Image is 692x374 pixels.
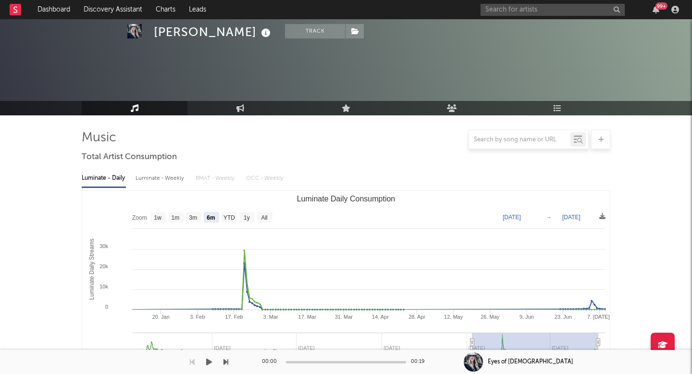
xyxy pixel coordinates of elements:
text: 6m [207,214,215,221]
text: 28. Apr [408,314,425,320]
span: Total Artist Consumption [82,151,177,163]
div: [PERSON_NAME] [154,24,273,40]
button: Track [285,24,345,38]
text: 23. Jun [555,314,572,320]
div: Luminate - Weekly [136,170,186,187]
text: 10k [99,284,108,289]
div: Luminate - Daily [82,170,126,187]
text: 30k [99,243,108,249]
text: Zoom [132,214,147,221]
text: [DATE] [503,214,521,221]
button: 99+ [653,6,659,13]
input: Search by song name or URL [469,136,570,144]
text: 17. Mar [298,314,317,320]
div: 00:00 [262,356,281,368]
text: All [261,214,267,221]
input: Search for artists [481,4,625,16]
text: 26. May [481,314,500,320]
text: 1y [244,214,250,221]
text: 3m [189,214,198,221]
div: Eyes of [DEMOGRAPHIC_DATA] [488,358,573,366]
text: 12. May [444,314,463,320]
text: 31. Mar [335,314,353,320]
text: Luminate Daily Streams [88,238,95,299]
text: 0 [105,304,108,310]
text: 17. Feb [225,314,243,320]
text: 3. Mar [263,314,279,320]
text: 7. [DATE] [587,314,610,320]
text: 1m [172,214,180,221]
text: 3. Feb [190,314,205,320]
text: 9. Jun [519,314,534,320]
text: 1w [154,214,162,221]
text: 14. Apr [372,314,389,320]
text: YTD [223,214,235,221]
div: 99 + [655,2,667,10]
text: 20k [99,263,108,269]
text: → [546,214,552,221]
text: 20. Jan [152,314,170,320]
text: [DATE] [562,214,581,221]
text: Luminate Daily Consumption [297,195,395,203]
div: 00:19 [411,356,430,368]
